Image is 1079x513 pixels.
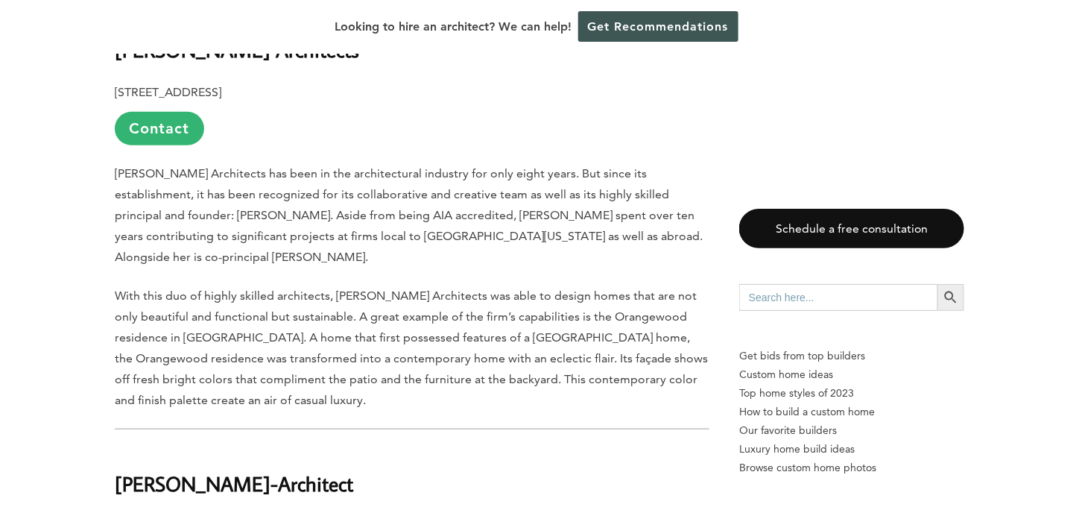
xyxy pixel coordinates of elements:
[739,384,964,403] a: Top home styles of 2023
[115,85,221,99] b: [STREET_ADDRESS]
[739,421,964,440] a: Our favorite builders
[115,289,708,407] span: With this duo of highly skilled architects, [PERSON_NAME] Architects was able to design homes tha...
[115,112,204,145] a: Contact
[739,284,937,311] input: Search here...
[739,440,964,459] a: Luxury home build ideas
[739,209,964,248] a: Schedule a free consultation
[739,403,964,421] a: How to build a custom home
[739,459,964,477] a: Browse custom home photos
[115,470,353,497] b: [PERSON_NAME]-Architect
[578,11,738,42] a: Get Recommendations
[739,347,964,365] p: Get bids from top builders
[739,365,964,384] a: Custom home ideas
[943,289,959,306] svg: Search
[115,166,703,264] span: [PERSON_NAME] Architects has been in the architectural industry for only eight years. But since i...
